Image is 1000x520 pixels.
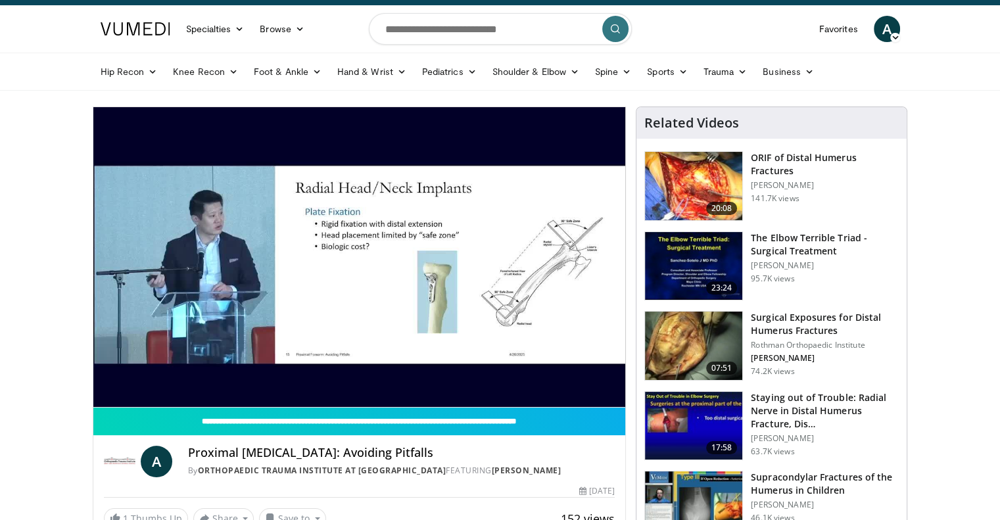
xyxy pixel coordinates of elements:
[188,465,615,477] div: By FEATURING
[751,500,899,510] p: [PERSON_NAME]
[369,13,632,45] input: Search topics, interventions
[706,441,738,454] span: 17:58
[706,362,738,375] span: 07:51
[644,311,899,381] a: 07:51 Surgical Exposures for Distal Humerus Fractures Rothman Orthopaedic Institute [PERSON_NAME]...
[751,193,799,204] p: 141.7K views
[755,59,822,85] a: Business
[751,391,899,431] h3: Staying out of Trouble: Radial Nerve in Distal Humerus Fracture, Dis…
[751,180,899,191] p: [PERSON_NAME]
[188,446,615,460] h4: Proximal [MEDICAL_DATA]: Avoiding Pitfalls
[492,465,561,476] a: [PERSON_NAME]
[93,59,166,85] a: Hip Recon
[178,16,252,42] a: Specialties
[93,107,626,408] video-js: Video Player
[645,152,742,220] img: orif-sanch_3.png.150x105_q85_crop-smart_upscale.jpg
[751,340,899,350] p: Rothman Orthopaedic Institute
[645,232,742,300] img: 162531_0000_1.png.150x105_q85_crop-smart_upscale.jpg
[645,392,742,460] img: Q2xRg7exoPLTwO8X4xMDoxOjB1O8AjAz_1.150x105_q85_crop-smart_upscale.jpg
[104,446,135,477] img: Orthopaedic Trauma Institute at UCSF
[645,312,742,380] img: 70322_0000_3.png.150x105_q85_crop-smart_upscale.jpg
[639,59,696,85] a: Sports
[579,485,615,497] div: [DATE]
[751,471,899,497] h3: Supracondylar Fractures of the Humerus in Children
[246,59,329,85] a: Foot & Ankle
[751,433,899,444] p: [PERSON_NAME]
[198,465,446,476] a: Orthopaedic Trauma Institute at [GEOGRAPHIC_DATA]
[644,115,739,131] h4: Related Videos
[696,59,755,85] a: Trauma
[811,16,866,42] a: Favorites
[101,22,170,35] img: VuMedi Logo
[485,59,587,85] a: Shoulder & Elbow
[644,151,899,221] a: 20:08 ORIF of Distal Humerus Fractures [PERSON_NAME] 141.7K views
[165,59,246,85] a: Knee Recon
[751,260,899,271] p: [PERSON_NAME]
[141,446,172,477] a: A
[751,151,899,177] h3: ORIF of Distal Humerus Fractures
[329,59,414,85] a: Hand & Wrist
[751,311,899,337] h3: Surgical Exposures for Distal Humerus Fractures
[874,16,900,42] a: A
[644,391,899,461] a: 17:58 Staying out of Trouble: Radial Nerve in Distal Humerus Fracture, Dis… [PERSON_NAME] 63.7K v...
[751,446,794,457] p: 63.7K views
[751,231,899,258] h3: The Elbow Terrible Triad - Surgical Treatment
[587,59,639,85] a: Spine
[751,273,794,284] p: 95.7K views
[706,281,738,295] span: 23:24
[644,231,899,301] a: 23:24 The Elbow Terrible Triad - Surgical Treatment [PERSON_NAME] 95.7K views
[706,202,738,215] span: 20:08
[414,59,485,85] a: Pediatrics
[751,366,794,377] p: 74.2K views
[252,16,312,42] a: Browse
[751,353,899,364] p: [PERSON_NAME]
